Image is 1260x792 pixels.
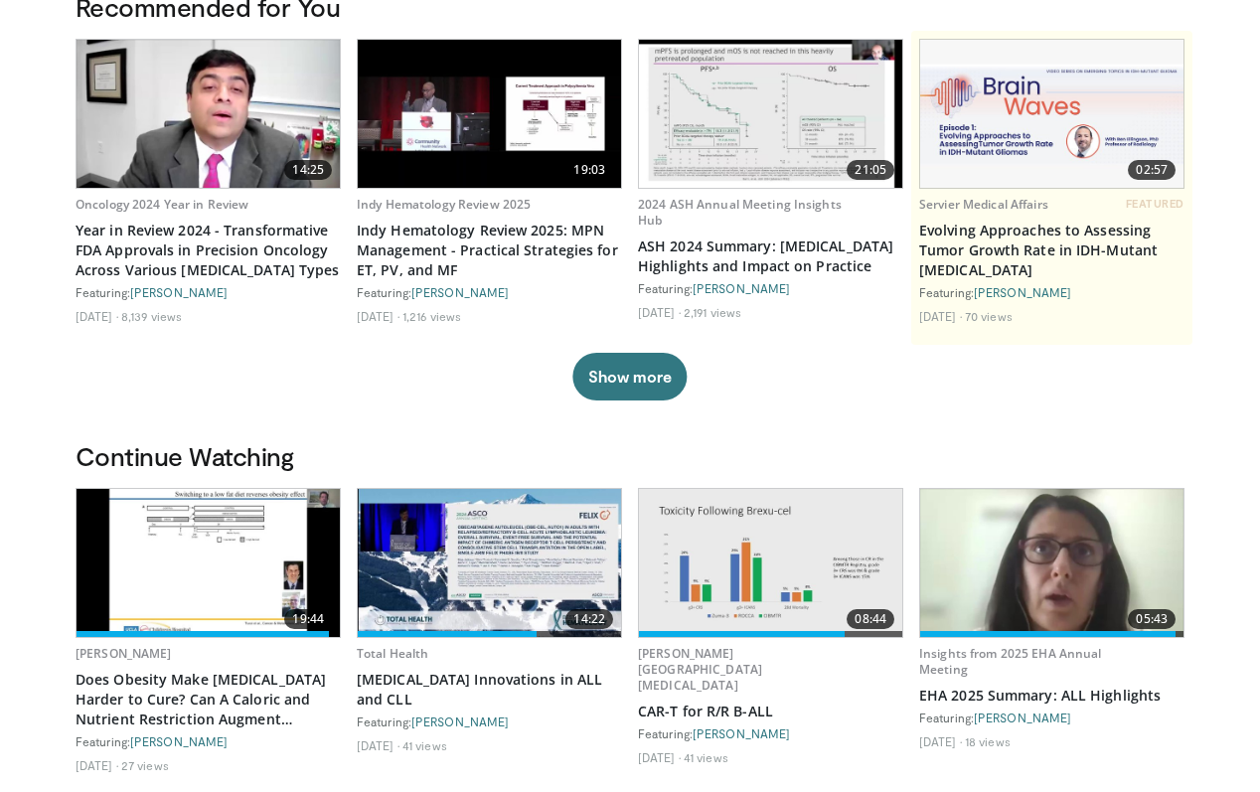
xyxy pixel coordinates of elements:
li: 8,139 views [121,308,182,324]
a: 21:05 [639,40,902,188]
a: [PERSON_NAME] [76,645,172,662]
span: 05:43 [1128,609,1176,629]
a: EHA 2025 Summary: ALL Highlights [919,686,1184,706]
a: Servier Medical Affairs [919,196,1048,213]
a: 2024 ASH Annual Meeting Insights Hub [638,196,842,229]
span: 08:44 [847,609,894,629]
div: Featuring: [357,284,622,300]
div: Featuring: [76,733,341,749]
img: 22cacae0-80e8-46c7-b946-25cff5e656fa.620x360_q85_upscale.jpg [77,40,340,188]
li: 2,191 views [684,304,741,320]
span: 14:25 [284,160,332,180]
span: 19:03 [565,160,613,180]
a: [PERSON_NAME] [974,711,1071,724]
a: [MEDICAL_DATA] Innovations in ALL and CLL [357,670,622,710]
a: CAR-T for R/R B-ALL [638,702,903,721]
a: Indy Hematology Review 2025 [357,196,531,213]
div: Featuring: [919,710,1184,725]
li: 41 views [402,737,447,753]
img: 9257a44a-df5b-490b-b867-89fd7ec08757.620x360_q85_upscale.jpg [639,489,902,637]
button: Show more [572,353,687,400]
img: 261cbb63-91cb-4edb-8a5a-c03d1dca5769.620x360_q85_upscale.jpg [639,40,902,188]
span: FEATURED [1126,197,1184,211]
a: [PERSON_NAME] [693,281,790,295]
li: 1,216 views [402,308,461,324]
a: 14:25 [77,40,340,188]
img: 2e3fad85-94c4-4e08-a023-a8c281ea0eae.620x360_q85_upscale.jpg [358,489,621,637]
div: Featuring: [76,284,341,300]
li: 27 views [121,757,169,773]
li: 41 views [684,749,728,765]
li: [DATE] [76,308,118,324]
div: Featuring: [919,284,1184,300]
a: 19:44 [77,489,340,637]
a: 14:22 [358,489,621,637]
a: [PERSON_NAME][GEOGRAPHIC_DATA][MEDICAL_DATA] [638,645,762,694]
div: Featuring: [357,713,622,729]
span: 19:44 [284,609,332,629]
a: 05:43 [920,489,1183,637]
li: [DATE] [357,737,399,753]
a: ASH 2024 Summary: [MEDICAL_DATA] Highlights and Impact on Practice [638,237,903,276]
img: 2a4db0e3-d229-4fe3-bad3-1b23095f47ef.620x360_q85_upscale.jpg [77,489,340,637]
img: 7671a5d8-1a52-4d94-b427-73b79769252e.png.620x360_q85_upscale.jpg [920,40,1183,188]
img: 9da6130e-2a0a-4b8a-9020-7fa358c50bb4.620x360_q85_upscale.jpg [920,489,1183,637]
li: 18 views [965,733,1011,749]
span: 02:57 [1128,160,1176,180]
a: Insights from 2025 EHA Annual Meeting [919,645,1101,678]
a: Indy Hematology Review 2025: MPN Management - Practical Strategies for ET, PV, and MF [357,221,622,280]
a: Does Obesity Make [MEDICAL_DATA] Harder to Cure? Can A Caloric and Nutrient Restriction Augment [... [76,670,341,729]
li: [DATE] [919,308,962,324]
a: Total Health [357,645,428,662]
a: 02:57 [920,40,1183,188]
a: Oncology 2024 Year in Review [76,196,248,213]
a: 19:03 [358,40,621,188]
a: Evolving Approaches to Assessing Tumor Growth Rate in IDH-Mutant [MEDICAL_DATA] [919,221,1184,280]
li: [DATE] [357,308,399,324]
a: [PERSON_NAME] [693,726,790,740]
img: e94d6f02-5ecd-4bbb-bb87-02090c75355e.620x360_q85_upscale.jpg [358,40,621,188]
li: [DATE] [76,757,118,773]
li: [DATE] [638,749,681,765]
span: 21:05 [847,160,894,180]
h3: Continue Watching [76,440,1184,472]
li: 70 views [965,308,1013,324]
a: 08:44 [639,489,902,637]
div: Featuring: [638,725,903,741]
li: [DATE] [638,304,681,320]
div: Featuring: [638,280,903,296]
li: [DATE] [919,733,962,749]
a: [PERSON_NAME] [974,285,1071,299]
a: [PERSON_NAME] [411,285,509,299]
span: 14:22 [565,609,613,629]
a: Year in Review 2024 - Transformative FDA Approvals in Precision Oncology Across Various [MEDICAL_... [76,221,341,280]
a: [PERSON_NAME] [411,714,509,728]
a: [PERSON_NAME] [130,734,228,748]
a: [PERSON_NAME] [130,285,228,299]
